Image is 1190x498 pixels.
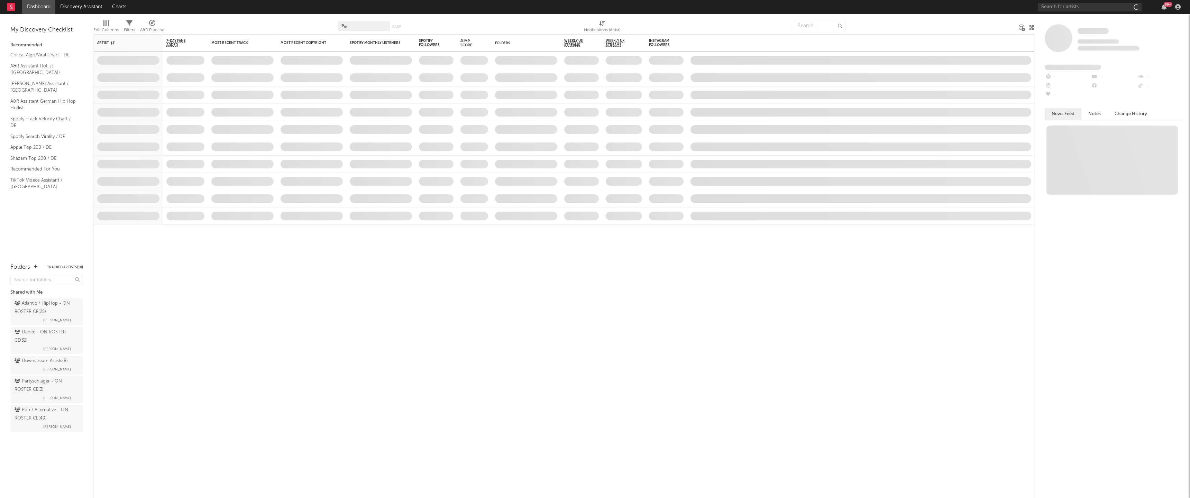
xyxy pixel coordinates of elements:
[93,17,119,37] div: Edit Columns
[392,25,401,29] button: Save
[1078,28,1109,34] span: Some Artist
[1078,28,1109,35] a: Some Artist
[10,275,83,285] input: Search for folders...
[124,17,135,37] div: Filters
[140,17,164,37] div: A&R Pipeline
[47,266,83,269] button: Tracked Artists(10)
[43,316,71,324] span: [PERSON_NAME]
[10,176,76,191] a: TikTok Videos Assistant / [GEOGRAPHIC_DATA]
[419,39,443,47] div: Spotify Followers
[10,133,76,140] a: Spotify Search Virality / DE
[15,357,68,365] div: Downstream Artists ( 8 )
[10,288,83,297] div: Shared with Me
[43,365,71,373] span: [PERSON_NAME]
[1045,65,1101,70] span: Fans Added by Platform
[97,41,149,45] div: Artist
[1078,46,1139,50] span: 0 fans last week
[1108,108,1154,120] button: Change History
[1045,91,1091,100] div: --
[606,39,632,47] span: Weekly UK Streams
[15,328,77,345] div: Dance - ON ROSTER CE ( 32 )
[1162,4,1166,10] button: 99+
[211,41,263,45] div: Most Recent Track
[1045,82,1091,91] div: --
[43,394,71,402] span: [PERSON_NAME]
[10,356,83,375] a: Downstream Artists(8)[PERSON_NAME]
[10,51,76,59] a: Critical Algo/Viral Chart - DE
[460,39,478,47] div: Jump Score
[43,423,71,431] span: [PERSON_NAME]
[10,405,83,432] a: Pop / Alternative - ON ROSTER CE(49)[PERSON_NAME]
[1081,108,1108,120] button: Notes
[140,26,164,34] div: A&R Pipeline
[495,41,547,45] div: Folders
[1078,39,1119,44] span: Tracking Since: [DATE]
[10,115,76,129] a: Spotify Track Velocity Chart / DE
[10,80,76,94] a: [PERSON_NAME] Assistant / [GEOGRAPHIC_DATA]
[10,26,83,34] div: My Discovery Checklist
[1137,82,1183,91] div: --
[10,298,83,325] a: Atlantic / HipHop - ON ROSTER CE(25)[PERSON_NAME]
[1137,73,1183,82] div: --
[15,406,77,423] div: Pop / Alternative - ON ROSTER CE ( 49 )
[350,41,402,45] div: Spotify Monthly Listeners
[10,165,76,173] a: Recommended For You
[10,263,30,271] div: Folders
[1038,3,1142,11] input: Search for artists
[1045,108,1081,120] button: News Feed
[1045,73,1091,82] div: --
[1091,82,1137,91] div: --
[10,155,76,162] a: Shazam Top 200 / DE
[124,26,135,34] div: Filters
[10,376,83,403] a: Partyschlager - ON ROSTER CE(3)[PERSON_NAME]
[15,377,77,394] div: Partyschlager - ON ROSTER CE ( 3 )
[10,62,76,76] a: A&R Assistant Hotlist ([GEOGRAPHIC_DATA])
[15,299,77,316] div: Atlantic / HipHop - ON ROSTER CE ( 25 )
[564,39,588,47] span: Weekly US Streams
[10,41,83,49] div: Recommended
[10,98,76,112] a: A&R Assistant German Hip Hop Hotlist
[166,39,194,47] span: 7-Day Fans Added
[584,26,620,34] div: Notifications (Artist)
[584,17,620,37] div: Notifications (Artist)
[1091,73,1137,82] div: --
[10,327,83,354] a: Dance - ON ROSTER CE(32)[PERSON_NAME]
[281,41,332,45] div: Most Recent Copyright
[93,26,119,34] div: Edit Columns
[794,21,846,31] input: Search...
[10,144,76,151] a: Apple Top 200 / DE
[43,345,71,353] span: [PERSON_NAME]
[1164,2,1172,7] div: 99 +
[649,39,673,47] div: Instagram Followers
